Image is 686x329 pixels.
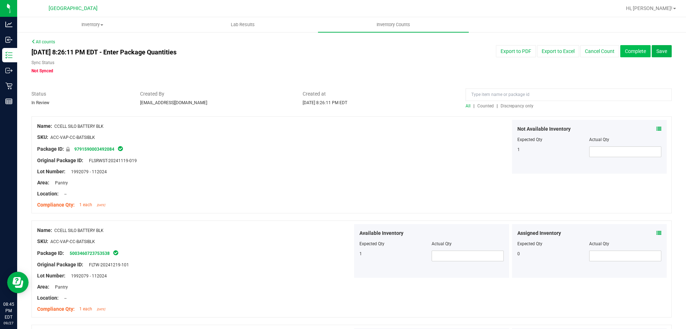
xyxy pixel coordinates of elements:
[359,229,403,237] span: Available Inventory
[517,136,590,143] div: Expected Qty
[359,251,362,256] span: 1
[589,136,661,143] div: Actual Qty
[37,262,83,267] span: Original Package ID:
[140,100,207,105] span: [EMAIL_ADDRESS][DOMAIN_NAME]
[68,274,107,279] span: 1992079 - 112024
[79,306,92,311] span: 1 each
[31,39,55,44] a: All counts
[113,249,119,256] span: In Sync
[50,239,95,244] span: ACC-VAP-CC-BATSIBLK
[5,21,13,28] inline-svg: Analytics
[31,49,401,56] h4: [DATE] 8:26:11 PM EDT - Enter Package Quantities
[37,306,75,312] span: Compliance Qty:
[466,88,672,101] input: Type item name or package id
[620,45,651,57] button: Complete
[37,180,49,185] span: Area:
[37,123,52,129] span: Name:
[51,285,68,290] span: Pantry
[5,98,13,105] inline-svg: Reports
[499,103,533,108] a: Discrepancy only
[31,68,53,73] span: Not Synced
[501,103,533,108] span: Discrepancy only
[477,103,494,108] span: Counted
[517,146,590,153] div: 1
[3,320,14,326] p: 09/27
[85,262,129,267] span: FLTW-20241219-101
[5,82,13,89] inline-svg: Retail
[37,295,59,301] span: Location:
[466,103,473,108] a: All
[50,135,95,140] span: ACC-VAP-CC-BATSIBLK
[303,100,347,105] span: [DATE] 8:26:11 PM EDT
[496,45,536,57] button: Export to PDF
[580,45,619,57] button: Cancel Count
[37,134,48,140] span: SKU:
[54,228,104,233] span: CCELL SILO BATTERY BLK
[5,67,13,74] inline-svg: Outbound
[37,250,64,256] span: Package ID:
[31,100,49,105] span: In Review
[359,241,384,246] span: Expected Qty
[7,272,29,293] iframe: Resource center
[497,103,498,108] span: |
[79,202,92,207] span: 1 each
[5,52,13,59] inline-svg: Inventory
[61,296,66,301] span: --
[517,251,590,257] div: 0
[37,146,64,152] span: Package ID:
[37,273,65,279] span: Lot Number:
[37,202,75,208] span: Compliance Qty:
[74,147,114,152] a: 9791590003492084
[85,158,137,163] span: FLSRWST-20241119-019
[70,251,110,256] a: 5003460723753538
[37,284,49,290] span: Area:
[517,229,561,237] span: Assigned Inventory
[37,238,48,244] span: SKU:
[517,241,590,247] div: Expected Qty
[168,17,318,32] a: Lab Results
[61,192,66,197] span: --
[221,21,264,28] span: Lab Results
[31,90,129,98] span: Status
[432,241,452,246] span: Actual Qty
[517,125,571,133] span: Not Available Inventory
[656,48,667,54] span: Save
[37,158,83,163] span: Original Package ID:
[49,5,98,11] span: [GEOGRAPHIC_DATA]
[476,103,497,108] a: Counted
[37,169,65,174] span: Lot Number:
[367,21,420,28] span: Inventory Counts
[18,21,167,28] span: Inventory
[3,301,14,320] p: 08:45 PM EDT
[589,241,661,247] div: Actual Qty
[537,45,579,57] button: Export to Excel
[31,59,54,66] label: Sync Status
[303,90,455,98] span: Created at
[51,180,68,185] span: Pantry
[54,124,104,129] span: CCELL SILO BATTERY BLK
[17,17,168,32] a: Inventory
[473,103,474,108] span: |
[5,36,13,43] inline-svg: Inbound
[68,169,107,174] span: 1992079 - 112024
[97,308,105,311] span: [DATE]
[652,45,672,57] button: Save
[466,103,471,108] span: All
[626,5,672,11] span: Hi, [PERSON_NAME]!
[140,90,292,98] span: Created By
[37,227,52,233] span: Name:
[97,204,105,207] span: [DATE]
[318,17,468,32] a: Inventory Counts
[37,191,59,197] span: Location:
[117,145,124,152] span: In Sync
